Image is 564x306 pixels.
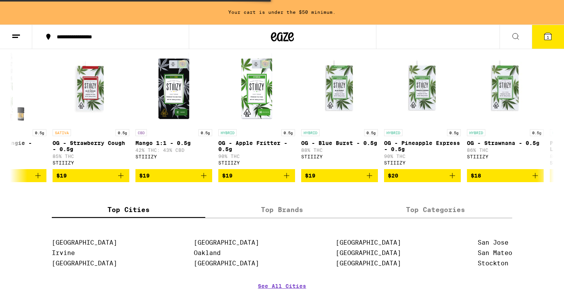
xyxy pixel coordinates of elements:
label: Top Cities [52,201,205,218]
p: 0.5g [33,129,46,136]
button: Add to bag [467,169,544,182]
a: Open page for OG - Pineapple Express - 0.5g from STIIIZY [384,49,461,169]
p: 85% THC [53,154,129,159]
a: [GEOGRAPHIC_DATA] [336,260,401,267]
p: 0.5g [115,129,129,136]
p: HYBRID [384,129,402,136]
p: 0.5g [530,129,544,136]
button: Add to bag [218,169,295,182]
p: 86% THC [467,148,544,153]
p: 42% THC: 43% CBD [135,148,212,153]
div: tabs [52,201,512,218]
div: STIIIZY [467,154,544,159]
p: OG - Strawnana - 0.5g [467,140,544,146]
label: Top Categories [359,201,512,218]
a: San Jose [478,239,508,246]
p: 90% THC [384,154,461,159]
div: STIIIZY [384,160,461,165]
p: 90% THC [218,154,295,159]
span: $18 [471,173,481,179]
a: [GEOGRAPHIC_DATA] [336,239,401,246]
button: Add to bag [384,169,461,182]
button: Add to bag [135,169,212,182]
span: $19 [56,173,67,179]
span: 1 [547,35,549,39]
span: $21 [554,173,564,179]
span: $19 [139,173,150,179]
div: STIIIZY [301,154,378,159]
a: Stockton [478,260,508,267]
p: 88% THC [301,148,378,153]
span: $19 [305,173,315,179]
a: [GEOGRAPHIC_DATA] [52,260,117,267]
p: 0.5g [281,129,295,136]
button: 1 [532,25,564,49]
button: Add to bag [53,169,129,182]
p: SATIVA [53,129,71,136]
a: Open page for Mango 1:1 - 0.5g from STIIIZY [135,49,212,169]
p: OG - Strawberry Cough - 0.5g [53,140,129,152]
div: STIIIZY [53,160,129,165]
a: San Mateo [478,249,512,257]
a: Oakland [194,249,221,257]
a: [GEOGRAPHIC_DATA] [194,260,259,267]
img: STIIIZY - OG - Strawnana - 0.5g [467,49,544,125]
p: HYBRID [467,129,485,136]
a: Open page for OG - Strawnana - 0.5g from STIIIZY [467,49,544,169]
p: 0.5g [364,129,378,136]
p: Mango 1:1 - 0.5g [135,140,212,146]
a: [GEOGRAPHIC_DATA] [52,239,117,246]
p: HYBRID [301,129,320,136]
p: 0.5g [447,129,461,136]
img: STIIIZY - OG - Blue Burst - 0.5g [301,49,378,125]
a: Open page for OG - Strawberry Cough - 0.5g from STIIIZY [53,49,129,169]
div: STIIIZY [135,154,212,159]
p: CBD [135,129,147,136]
span: $19 [222,173,233,179]
div: STIIIZY [218,160,295,165]
p: OG - Blue Burst - 0.5g [301,140,378,146]
a: Open page for OG - Apple Fritter - 0.5g from STIIIZY [218,49,295,169]
a: [GEOGRAPHIC_DATA] [336,249,401,257]
p: HYBRID [218,129,237,136]
p: OG - Apple Fritter - 0.5g [218,140,295,152]
a: Open page for OG - Blue Burst - 0.5g from STIIIZY [301,49,378,169]
span: Hi. Need any help? [5,5,55,12]
button: Add to bag [301,169,378,182]
span: $20 [388,173,398,179]
label: Top Brands [205,201,359,218]
img: STIIIZY - OG - Pineapple Express - 0.5g [384,49,461,125]
img: STIIIZY - OG - Apple Fritter - 0.5g [218,49,295,125]
p: OG - Pineapple Express - 0.5g [384,140,461,152]
a: Irvine [52,249,75,257]
p: 0.5g [198,129,212,136]
img: STIIIZY - Mango 1:1 - 0.5g [135,49,212,125]
a: [GEOGRAPHIC_DATA] [194,239,259,246]
img: STIIIZY - OG - Strawberry Cough - 0.5g [53,49,129,125]
button: Redirect to URL [0,0,419,56]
